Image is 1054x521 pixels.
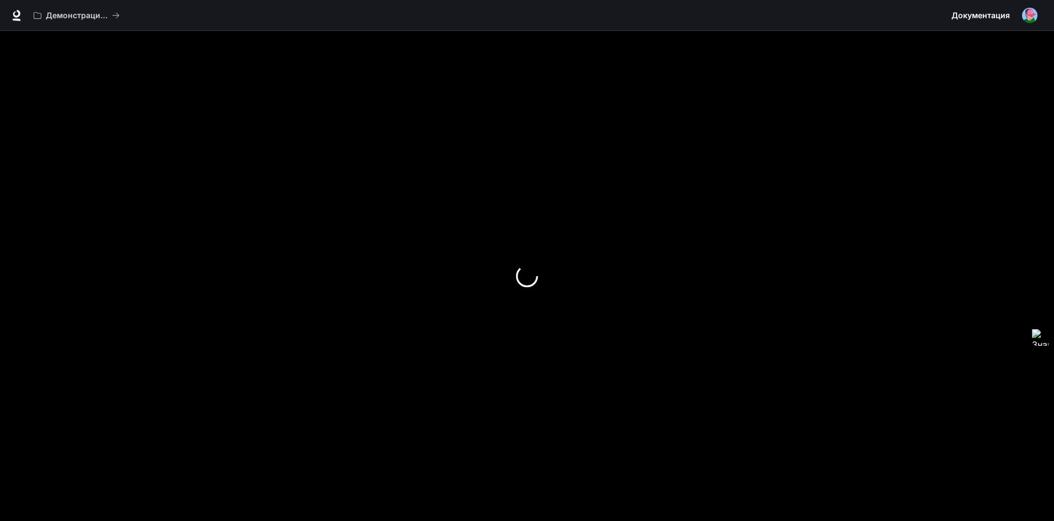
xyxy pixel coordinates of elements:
[29,4,125,26] button: Все рабочие пространства
[947,4,1014,26] a: Документация
[46,10,246,20] font: Демонстрации искусственного интеллекта в мире
[1019,4,1041,26] button: Аватар пользователя
[951,10,1010,20] font: Документация
[1022,8,1037,23] img: Аватар пользователя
